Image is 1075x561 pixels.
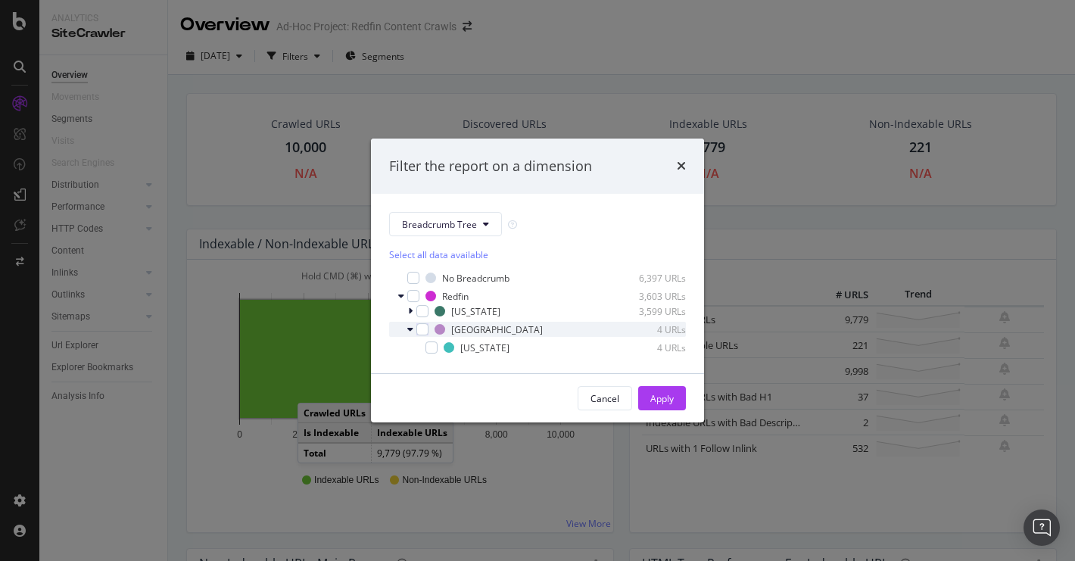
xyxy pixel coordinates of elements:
div: Filter the report on a dimension [389,157,592,176]
div: 3,599 URLs [612,305,686,318]
div: Redfin [442,290,469,303]
div: modal [371,139,704,423]
div: Open Intercom Messenger [1024,510,1060,546]
div: No Breadcrumb [442,272,509,285]
div: Apply [650,392,674,405]
button: Apply [638,386,686,410]
div: 3,603 URLs [612,290,686,303]
div: 4 URLs [612,323,686,336]
div: 6,397 URLs [612,272,686,285]
span: Breadcrumb Tree [402,218,477,231]
div: Select all data available [389,248,686,261]
div: Cancel [590,392,619,405]
div: 4 URLs [612,341,686,354]
div: [US_STATE] [451,305,500,318]
div: [GEOGRAPHIC_DATA] [451,323,543,336]
div: [US_STATE] [460,341,509,354]
div: times [677,157,686,176]
button: Breadcrumb Tree [389,212,502,236]
button: Cancel [578,386,632,410]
